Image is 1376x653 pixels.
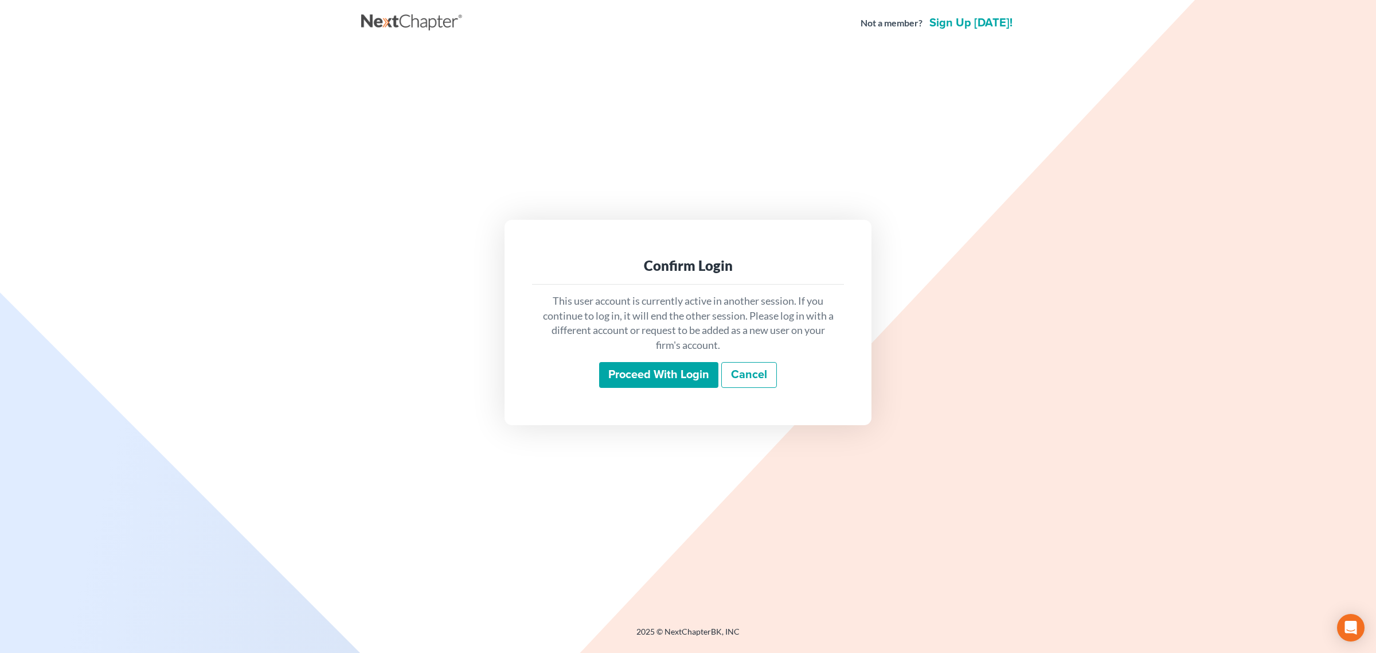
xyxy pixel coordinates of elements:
[721,362,777,388] a: Cancel
[861,17,922,30] strong: Not a member?
[541,256,835,275] div: Confirm Login
[541,294,835,353] p: This user account is currently active in another session. If you continue to log in, it will end ...
[361,626,1015,647] div: 2025 © NextChapterBK, INC
[927,17,1015,29] a: Sign up [DATE]!
[1337,614,1365,642] div: Open Intercom Messenger
[599,362,718,388] input: Proceed with login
